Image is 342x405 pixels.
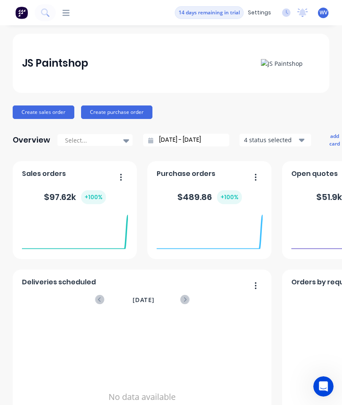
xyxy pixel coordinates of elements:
span: [DATE] [133,295,155,305]
div: + 100 % [81,190,106,204]
img: Factory [15,6,28,19]
button: 14 days remaining in trial [175,6,244,19]
div: $ 489.86 [177,190,242,204]
div: Overview [13,132,50,148]
img: JS Paintshop [261,59,303,68]
div: $ 97.62k [44,190,106,204]
div: 4 status selected [244,135,297,144]
div: settings [244,6,275,19]
button: Create purchase order [81,105,152,119]
span: Sales orders [22,169,66,179]
div: JS Paintshop [22,55,88,72]
div: + 100 % [217,190,242,204]
span: WV [320,9,327,16]
button: Create sales order [13,105,74,119]
iframe: Intercom live chat [313,376,334,397]
button: 4 status selected [239,134,311,146]
span: Open quotes [291,169,338,179]
span: Purchase orders [157,169,215,179]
